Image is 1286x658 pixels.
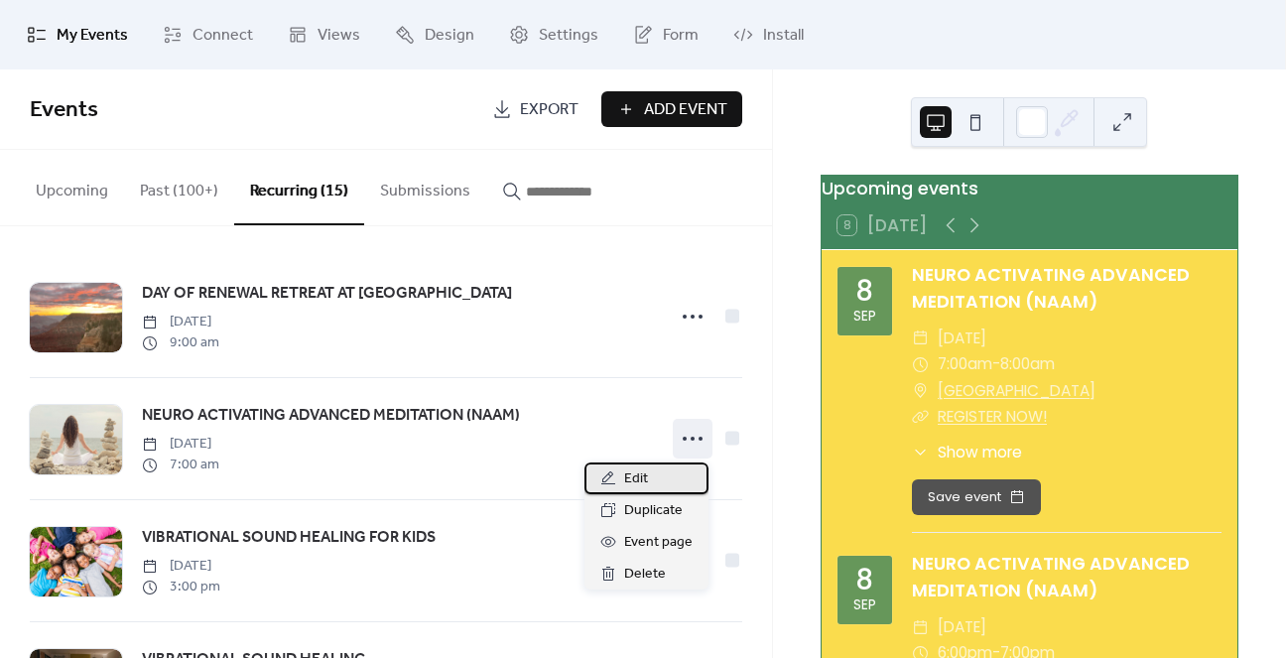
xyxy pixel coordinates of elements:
span: - [992,351,1000,377]
div: ​ [912,441,930,463]
span: 7:00 am [142,455,219,475]
button: ​Show more [912,441,1022,463]
button: Save event [912,479,1041,515]
span: Export [520,98,579,122]
span: Views [318,24,360,48]
span: [DATE] [938,614,986,640]
a: Settings [494,8,613,62]
a: NEURO ACTIVATING ADVANCED MEDITATION (NAAM) [912,263,1190,313]
span: Design [425,24,474,48]
button: Upcoming [20,150,124,223]
div: ​ [912,404,930,430]
span: Show more [938,441,1022,463]
span: 3:00 pm [142,577,220,597]
a: Install [718,8,819,62]
span: 7:00am [938,351,992,377]
span: Settings [539,24,598,48]
a: DAY OF RENEWAL RETREAT AT [GEOGRAPHIC_DATA] [142,281,512,307]
div: ​ [912,351,930,377]
span: Form [663,24,699,48]
span: Edit [624,467,648,491]
span: [DATE] [142,312,219,332]
span: Connect [193,24,253,48]
button: Recurring (15) [234,150,364,225]
a: VIBRATIONAL SOUND HEALING FOR KIDS [142,525,436,551]
div: Sep [853,310,876,324]
span: Install [763,24,804,48]
span: Events [30,88,98,132]
span: DAY OF RENEWAL RETREAT AT [GEOGRAPHIC_DATA] [142,282,512,306]
button: Submissions [364,150,486,223]
span: Add Event [644,98,727,122]
span: 9:00 am [142,332,219,353]
div: Sep [853,598,876,612]
a: NEURO ACTIVATING ADVANCED MEDITATION (NAAM) [912,552,1190,601]
a: Form [618,8,713,62]
a: Export [477,91,593,127]
div: Upcoming events [822,176,1237,201]
span: [DATE] [142,556,220,577]
span: 8:00am [1000,351,1055,377]
div: ​ [912,326,930,351]
a: Connect [148,8,268,62]
div: 8 [855,567,873,594]
span: Delete [624,563,666,587]
span: [DATE] [142,434,219,455]
div: 8 [855,278,873,306]
a: Design [380,8,489,62]
span: My Events [57,24,128,48]
div: ​ [912,614,930,640]
span: [DATE] [938,326,986,351]
span: Duplicate [624,499,683,523]
a: My Events [12,8,143,62]
span: NEURO ACTIVATING ADVANCED MEDITATION (NAAM) [142,404,520,428]
button: Add Event [601,91,742,127]
span: VIBRATIONAL SOUND HEALING FOR KIDS [142,526,436,550]
a: NEURO ACTIVATING ADVANCED MEDITATION (NAAM) [142,403,520,429]
span: Event page [624,531,693,555]
button: Past (100+) [124,150,234,223]
a: [GEOGRAPHIC_DATA] [938,378,1095,404]
a: Views [273,8,375,62]
div: ​ [912,378,930,404]
a: REGISTER NOW! [938,406,1047,427]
